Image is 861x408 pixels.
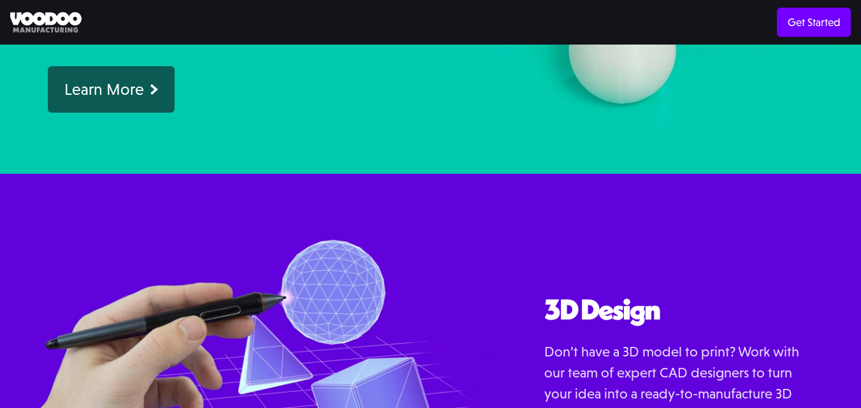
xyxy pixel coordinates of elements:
h2: 3D Design [544,294,813,326]
a: Get Started [777,8,851,37]
a: Learn More [48,66,175,113]
div: Learn More [64,80,144,99]
img: Voodoo Manufacturing logo [10,12,82,33]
